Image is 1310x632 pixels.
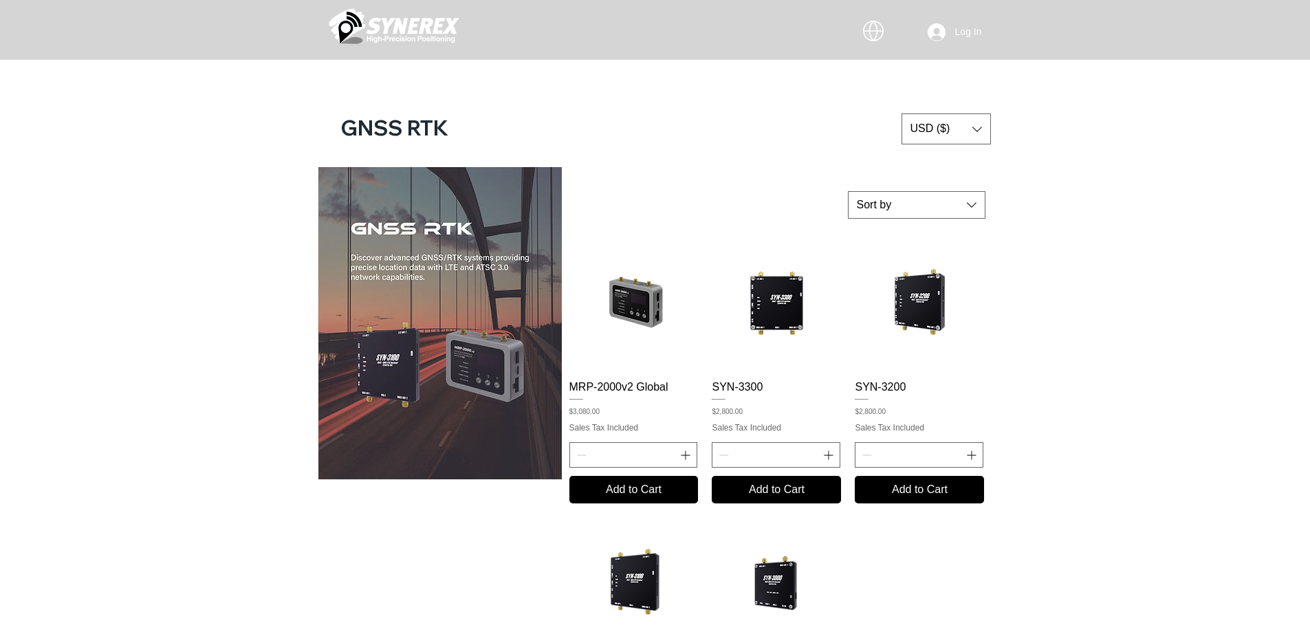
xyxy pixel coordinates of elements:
[855,476,984,503] button: Add to Cart
[865,481,974,498] span: Add to Cart
[918,19,992,45] button: Log In
[678,443,695,467] button: Increment
[857,197,892,213] div: Sort by
[589,443,679,467] input: Quantity
[569,476,699,503] button: Add to Cart
[874,443,964,467] input: Quantity
[712,239,841,503] div: SYN-3300 gallery
[855,442,984,468] fieldset: Choose quantity
[821,443,838,467] button: Increment
[580,481,688,498] span: Add to Cart
[902,113,991,144] button: Currency Converter
[329,6,459,47] img: Cinnerex_White_simbol_Land 1.png
[714,443,731,467] button: Decrement
[857,443,874,467] button: Decrement
[964,443,981,467] button: Increment
[571,443,589,467] button: Decrement
[712,442,841,468] fieldset: Choose quantity
[910,121,950,136] div: USD ($)
[722,481,831,498] span: Add to Cart
[950,25,987,39] span: Log In
[712,476,841,503] button: Add to Cart
[731,443,821,467] input: Quantity
[569,442,699,468] fieldset: Choose quantity
[569,239,699,503] div: MRP-2000v2 Global gallery
[341,115,448,141] span: GNSS RTK
[855,239,984,503] div: SYN-3200 gallery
